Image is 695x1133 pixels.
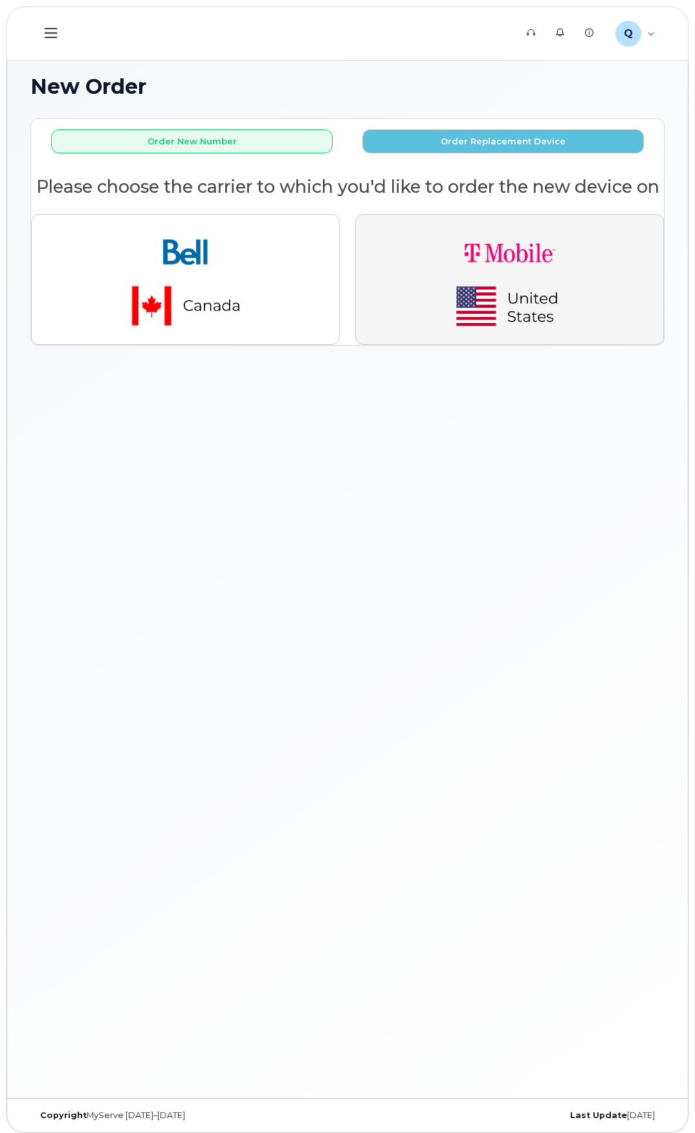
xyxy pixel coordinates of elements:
strong: Last Update [570,1110,627,1120]
strong: Copyright [40,1110,87,1120]
iframe: Messenger Launcher [639,1077,685,1123]
button: Order Replacement Device [362,129,644,153]
img: bell-18aeeabaf521bd2b78f928a02ee3b89e57356879d39bd386a17a7cccf8069aed.png [95,225,276,334]
h1: New Order [30,75,665,98]
h2: Please choose the carrier to which you'd like to order the new device on [31,177,664,197]
button: Order New Number [51,129,333,153]
img: t-mobile-78392d334a420d5b7f0e63d4fa81f6287a21d394dc80d677554bb55bbab1186f.png [419,225,601,334]
div: MyServe [DATE]–[DATE] [30,1110,347,1121]
div: [DATE] [347,1110,665,1121]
